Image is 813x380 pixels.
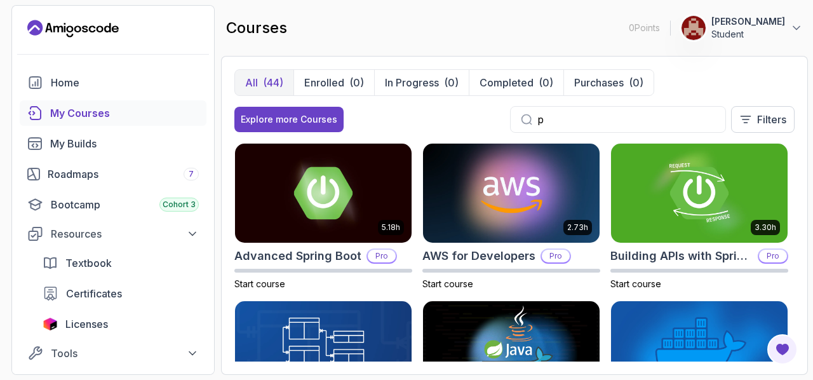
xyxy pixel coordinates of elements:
div: Roadmaps [48,166,199,182]
div: (0) [539,75,553,90]
img: Advanced Spring Boot card [235,144,412,243]
span: Start course [422,278,473,289]
div: Home [51,75,199,90]
span: Licenses [65,316,108,332]
div: (0) [444,75,459,90]
button: Resources [20,222,206,245]
p: 2.73h [567,222,588,233]
img: jetbrains icon [43,318,58,330]
button: Purchases(0) [563,70,654,95]
a: courses [20,100,206,126]
p: [PERSON_NAME] [711,15,785,28]
div: My Builds [50,136,199,151]
button: Tools [20,342,206,365]
button: Completed(0) [469,70,563,95]
p: 3.30h [755,222,776,233]
div: Tools [51,346,199,361]
span: Textbook [65,255,112,271]
a: certificates [35,281,206,306]
img: user profile image [682,16,706,40]
button: user profile image[PERSON_NAME]Student [681,15,803,41]
p: Pro [368,250,396,262]
button: All(44) [235,70,293,95]
div: Bootcamp [51,197,199,212]
a: licenses [35,311,206,337]
span: Certificates [66,286,122,301]
div: (0) [629,75,643,90]
h2: Advanced Spring Boot [234,247,361,265]
p: All [245,75,258,90]
span: 7 [189,169,194,179]
input: Search... [537,112,715,127]
h2: AWS for Developers [422,247,535,265]
button: Enrolled(0) [293,70,374,95]
div: (0) [349,75,364,90]
p: Pro [542,250,570,262]
a: Landing page [27,18,119,39]
h2: courses [226,18,287,38]
span: Cohort 3 [163,200,196,210]
p: Purchases [574,75,624,90]
p: 5.18h [382,222,400,233]
p: Enrolled [304,75,344,90]
a: home [20,70,206,95]
p: In Progress [385,75,439,90]
a: textbook [35,250,206,276]
img: Building APIs with Spring Boot card [611,144,788,243]
button: Explore more Courses [234,107,344,132]
div: My Courses [50,105,199,121]
span: Start course [234,278,285,289]
button: Filters [731,106,795,133]
div: Explore more Courses [241,113,337,126]
a: builds [20,131,206,156]
p: 0 Points [629,22,660,34]
img: AWS for Developers card [423,144,600,243]
h2: Building APIs with Spring Boot [610,247,753,265]
p: Student [711,28,785,41]
button: In Progress(0) [374,70,469,95]
div: (44) [263,75,283,90]
a: bootcamp [20,192,206,217]
span: Start course [610,278,661,289]
button: Open Feedback Button [767,334,798,365]
a: roadmaps [20,161,206,187]
div: Resources [51,226,199,241]
p: Pro [759,250,787,262]
p: Completed [480,75,534,90]
p: Filters [757,112,786,127]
